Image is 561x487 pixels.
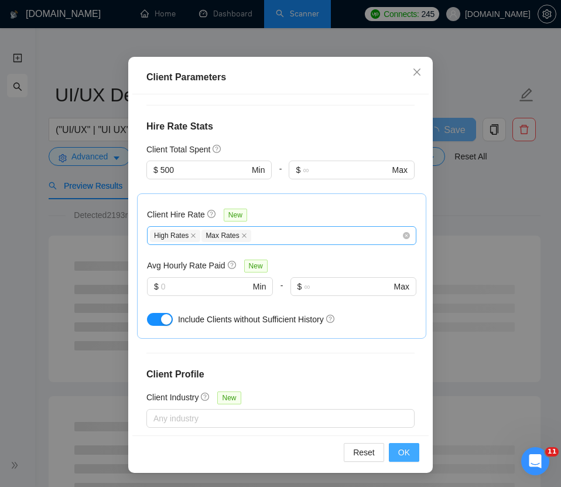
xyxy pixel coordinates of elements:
span: $ [297,280,302,293]
span: Min [253,280,266,293]
div: - [272,161,289,193]
span: Max Rates [201,230,251,242]
span: Reset [353,446,375,459]
input: ∞ [303,164,389,176]
span: $ [154,280,159,293]
input: 0 [161,280,251,293]
span: close-circle [403,232,410,239]
button: Reset [344,443,384,462]
button: OK [389,443,419,462]
iframe: Intercom live chat [521,447,549,475]
span: close [190,233,196,239]
span: High Rates [150,230,200,242]
div: Client Parameters [146,70,415,84]
span: question-circle [207,209,217,219]
span: $ [296,164,300,176]
span: question-circle [228,260,237,270]
span: New [244,260,268,273]
span: close [241,233,247,239]
h5: Avg Hourly Rate Paid [147,259,225,272]
input: 0 [160,164,249,176]
span: Include Clients without Sufficient History [178,315,324,324]
span: question-circle [201,392,210,401]
span: OK [398,446,410,459]
span: question-circle [326,314,336,323]
button: Close [401,57,433,88]
span: New [217,391,241,404]
h4: Client Profile [146,367,415,382]
span: New [224,209,247,222]
input: ∞ [304,280,391,293]
span: Min [252,164,265,176]
h5: Client Hire Rate [147,208,205,221]
span: 11 [545,447,559,457]
span: Max [394,280,409,293]
span: Max [392,164,408,176]
div: - [273,277,290,310]
h5: Client Industry [146,391,199,404]
span: question-circle [213,144,222,154]
h4: Hire Rate Stats [146,120,415,134]
h5: Client Total Spent [146,143,210,156]
span: $ [153,164,158,176]
span: close [412,67,422,77]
